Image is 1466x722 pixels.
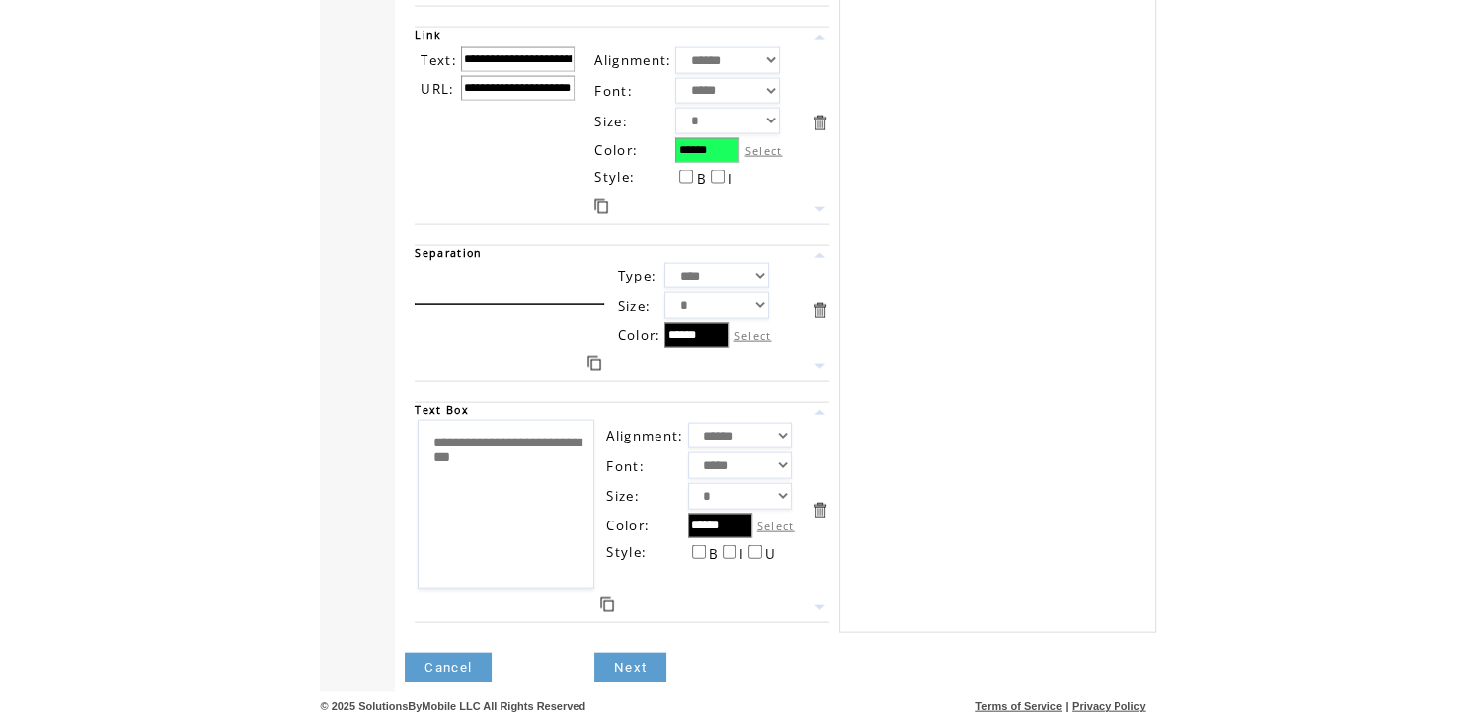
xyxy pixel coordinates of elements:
a: Next [594,653,666,682]
a: Move this item down [810,599,829,617]
a: Delete this item [810,301,829,320]
span: B [696,170,706,188]
span: I [739,545,744,563]
span: Color: [606,517,650,534]
a: Cancel [405,653,492,682]
span: Size: [606,487,640,505]
span: | [1065,700,1068,712]
span: Type: [617,267,656,284]
span: Font: [606,457,645,475]
a: Privacy Policy [1072,700,1146,712]
span: Color: [594,141,638,159]
a: Move this item down [810,358,829,376]
span: Size: [594,113,628,130]
a: Duplicate this item [600,597,614,612]
a: Move this item up [810,403,829,422]
span: Font: [594,82,633,100]
span: U [765,545,776,563]
a: Duplicate this item [587,356,601,371]
span: Text Box [415,403,469,417]
span: © 2025 SolutionsByMobile LLC All Rights Reserved [320,700,585,712]
a: Move this item down [810,201,829,219]
span: Link [415,28,441,41]
a: Duplicate this item [594,199,608,214]
span: Text: [421,51,457,69]
span: Separation [415,246,482,260]
label: Select [744,143,782,158]
a: Delete this item [810,501,829,520]
span: Style: [606,543,647,561]
a: Move this item up [810,28,829,46]
a: Move this item up [810,246,829,265]
span: Alignment: [594,51,671,69]
span: Style: [594,168,635,186]
a: Delete this item [810,114,829,132]
span: Alignment: [606,427,683,444]
label: Select [757,519,795,533]
span: I [728,170,733,188]
span: Color: [617,326,660,344]
a: Terms of Service [975,700,1062,712]
span: Size: [617,297,651,315]
span: B [709,545,719,563]
label: Select [733,328,771,343]
span: URL: [421,80,454,98]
